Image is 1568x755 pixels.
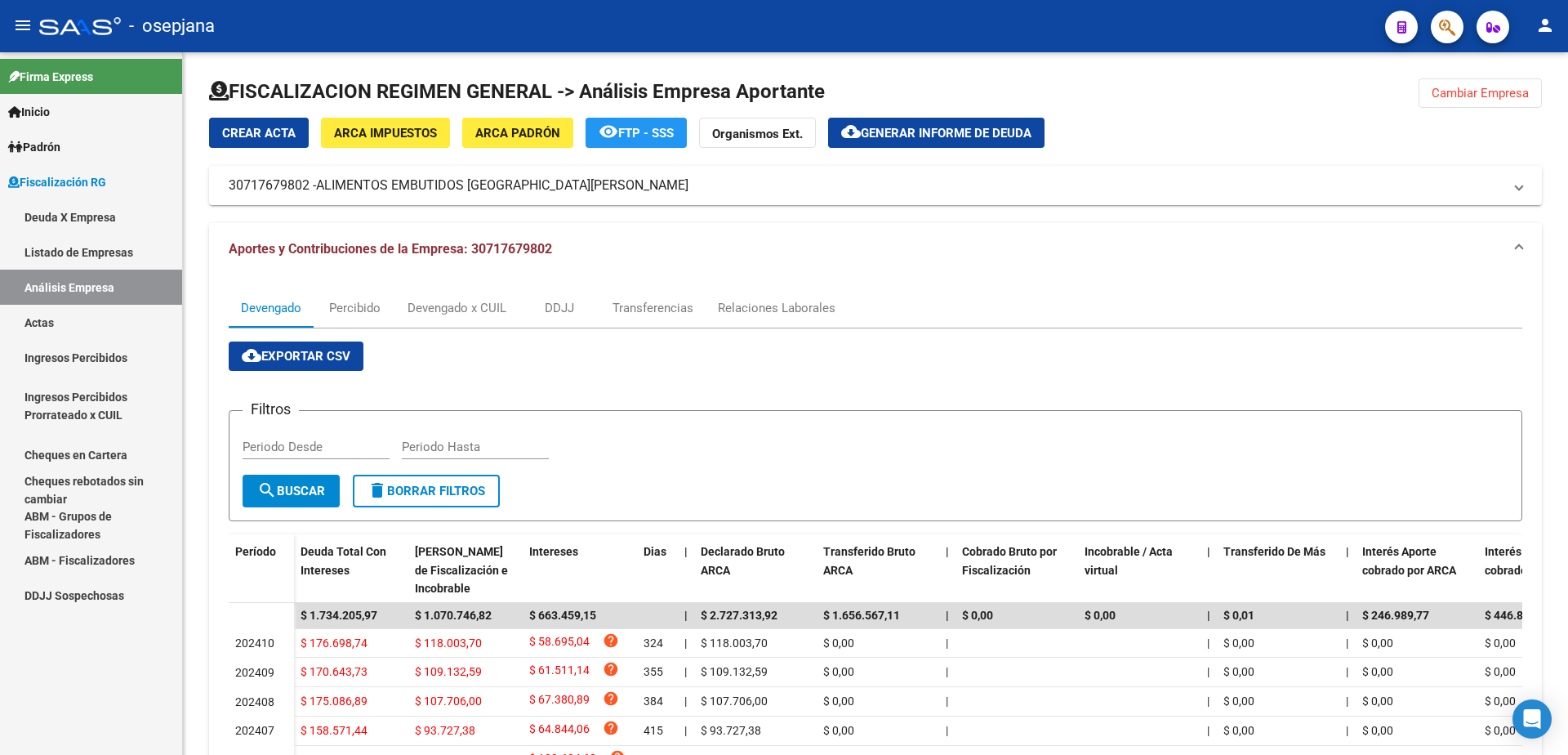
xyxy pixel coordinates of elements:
[586,118,687,148] button: FTP - SSS
[1223,637,1254,650] span: $ 0,00
[242,346,261,365] mat-icon: cloud_download
[8,68,93,86] span: Firma Express
[699,118,816,148] button: Organismos Ext.
[701,695,768,708] span: $ 107.706,00
[823,609,900,622] span: $ 1.656.567,11
[1362,609,1429,622] span: $ 246.989,77
[1223,665,1254,678] span: $ 0,00
[209,223,1542,275] mat-expansion-panel-header: Aportes y Contribuciones de la Empresa: 30717679802
[828,118,1045,148] button: Generar informe de deuda
[684,695,687,708] span: |
[962,545,1057,577] span: Cobrado Bruto por Fiscalización
[229,534,294,603] datatable-header-cell: Período
[222,126,296,141] span: Crear Acta
[701,724,761,737] span: $ 93.727,38
[1419,78,1542,108] button: Cambiar Empresa
[1346,695,1348,708] span: |
[1362,545,1456,577] span: Interés Aporte cobrado por ARCA
[1207,609,1210,622] span: |
[1362,724,1393,737] span: $ 0,00
[1346,665,1348,678] span: |
[408,299,506,317] div: Devengado x CUIL
[1346,609,1349,622] span: |
[823,545,915,577] span: Transferido Bruto ARCA
[712,127,803,141] strong: Organismos Ext.
[301,724,367,737] span: $ 158.571,44
[462,118,573,148] button: ARCA Padrón
[334,126,437,141] span: ARCA Impuestos
[1362,695,1393,708] span: $ 0,00
[603,632,619,649] i: help
[701,609,777,622] span: $ 2.727.313,92
[257,484,325,498] span: Buscar
[955,534,1078,606] datatable-header-cell: Cobrado Bruto por Fiscalización
[415,545,508,596] span: [PERSON_NAME] de Fiscalización e Incobrable
[529,720,590,742] span: $ 64.844,06
[353,475,500,507] button: Borrar Filtros
[523,534,637,606] datatable-header-cell: Intereses
[235,545,276,558] span: Período
[962,609,993,622] span: $ 0,00
[701,665,768,678] span: $ 109.132,59
[242,349,350,364] span: Exportar CSV
[701,545,785,577] span: Declarado Bruto ARCA
[946,545,949,558] span: |
[415,609,492,622] span: $ 1.070.746,82
[1207,637,1209,650] span: |
[235,695,274,708] span: 202408
[701,637,768,650] span: $ 118.003,70
[529,690,590,713] span: $ 67.380,89
[1485,665,1516,678] span: $ 0,00
[1200,534,1217,606] datatable-header-cell: |
[1207,695,1209,708] span: |
[1535,16,1555,35] mat-icon: person
[1432,86,1529,101] span: Cambiar Empresa
[684,545,688,558] span: |
[684,609,688,622] span: |
[367,480,387,500] mat-icon: delete
[1217,534,1339,606] datatable-header-cell: Transferido De Más
[1207,724,1209,737] span: |
[823,665,854,678] span: $ 0,00
[229,342,363,371] button: Exportar CSV
[241,299,301,317] div: Devengado
[678,534,694,606] datatable-header-cell: |
[301,609,377,622] span: $ 1.734.205,97
[8,138,60,156] span: Padrón
[603,720,619,736] i: help
[235,724,274,737] span: 202407
[644,637,663,650] span: 324
[13,16,33,35] mat-icon: menu
[644,724,663,737] span: 415
[823,695,854,708] span: $ 0,00
[529,545,578,558] span: Intereses
[841,122,861,141] mat-icon: cloud_download
[321,118,450,148] button: ARCA Impuestos
[684,637,687,650] span: |
[8,173,106,191] span: Fiscalización RG
[329,299,381,317] div: Percibido
[644,545,666,558] span: Dias
[529,632,590,654] span: $ 58.695,04
[235,637,274,650] span: 202410
[301,637,367,650] span: $ 176.698,74
[301,545,386,577] span: Deuda Total Con Intereses
[817,534,939,606] datatable-header-cell: Transferido Bruto ARCA
[644,695,663,708] span: 384
[1485,637,1516,650] span: $ 0,00
[209,78,825,105] h1: FISCALIZACION REGIMEN GENERAL -> Análisis Empresa Aportante
[294,534,408,606] datatable-header-cell: Deuda Total Con Intereses
[1085,609,1116,622] span: $ 0,00
[243,398,299,421] h3: Filtros
[612,299,693,317] div: Transferencias
[8,103,50,121] span: Inicio
[257,480,277,500] mat-icon: search
[1485,724,1516,737] span: $ 0,00
[475,126,560,141] span: ARCA Padrón
[637,534,678,606] datatable-header-cell: Dias
[644,665,663,678] span: 355
[235,666,274,679] span: 202409
[129,8,215,44] span: - osepjana
[946,724,948,737] span: |
[545,299,574,317] div: DDJJ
